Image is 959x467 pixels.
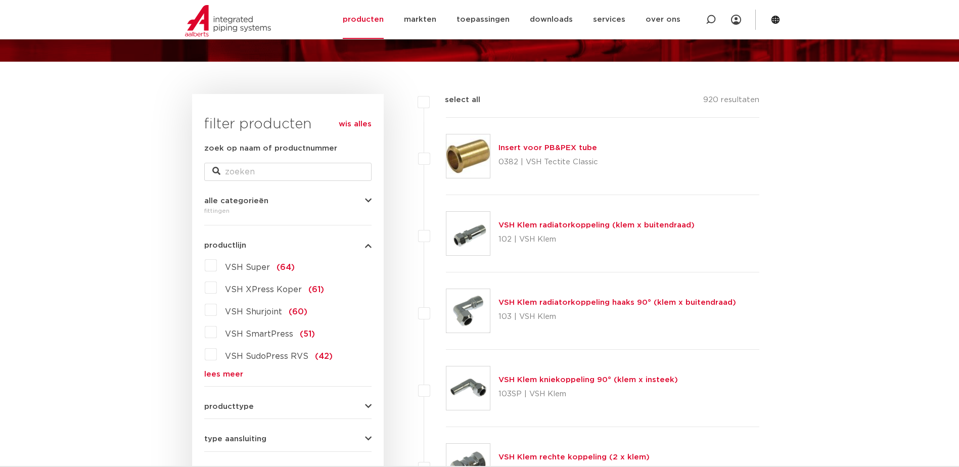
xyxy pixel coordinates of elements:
span: alle categorieën [204,197,268,205]
h3: filter producten [204,114,372,134]
a: wis alles [339,118,372,130]
button: producttype [204,403,372,410]
p: 920 resultaten [703,94,759,110]
button: type aansluiting [204,435,372,443]
a: VSH Klem rechte koppeling (2 x klem) [498,453,650,461]
label: select all [430,94,480,106]
a: Insert voor PB&PEX tube [498,144,597,152]
span: (60) [289,308,307,316]
span: (64) [277,263,295,271]
a: VSH Klem radiatorkoppeling (klem x buitendraad) [498,221,695,229]
span: VSH Super [225,263,270,271]
button: productlijn [204,242,372,249]
input: zoeken [204,163,372,181]
span: (42) [315,352,333,360]
span: VSH SudoPress RVS [225,352,308,360]
span: (51) [300,330,315,338]
p: 102 | VSH Klem [498,231,695,248]
span: VSH Shurjoint [225,308,282,316]
span: producttype [204,403,254,410]
img: Thumbnail for VSH Klem radiatorkoppeling haaks 90° (klem x buitendraad) [446,289,490,333]
label: zoek op naam of productnummer [204,143,337,155]
a: lees meer [204,370,372,378]
img: Thumbnail for VSH Klem kniekoppeling 90° (klem x insteek) [446,366,490,410]
p: 0382 | VSH Tectite Classic [498,154,598,170]
a: VSH Klem kniekoppeling 90° (klem x insteek) [498,376,678,384]
span: productlijn [204,242,246,249]
span: type aansluiting [204,435,266,443]
p: 103SP | VSH Klem [498,386,678,402]
span: VSH SmartPress [225,330,293,338]
span: (61) [308,286,324,294]
img: Thumbnail for VSH Klem radiatorkoppeling (klem x buitendraad) [446,212,490,255]
span: VSH XPress Koper [225,286,302,294]
a: VSH Klem radiatorkoppeling haaks 90° (klem x buitendraad) [498,299,736,306]
p: 103 | VSH Klem [498,309,736,325]
img: Thumbnail for Insert voor PB&PEX tube [446,134,490,178]
div: fittingen [204,205,372,217]
button: alle categorieën [204,197,372,205]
